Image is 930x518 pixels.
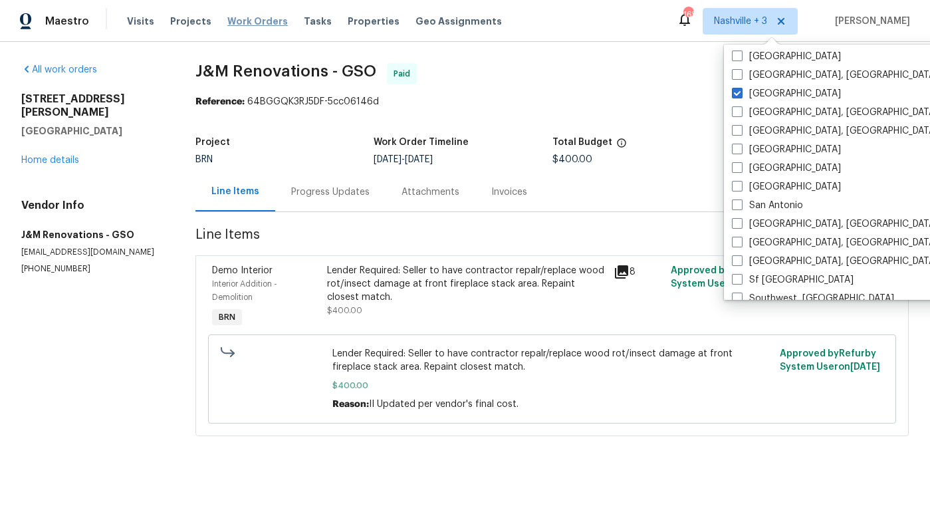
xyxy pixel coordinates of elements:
div: Line Items [211,185,259,198]
span: $400.00 [327,307,362,315]
span: Approved by Refurby System User on [671,266,773,289]
span: Work Orders [227,15,288,28]
p: [EMAIL_ADDRESS][DOMAIN_NAME] [21,247,164,258]
span: Maestro [45,15,89,28]
span: [DATE] [374,155,402,164]
span: II Updated per vendor's final cost. [369,400,519,409]
span: Demo Interior [212,266,273,275]
h2: [STREET_ADDRESS][PERSON_NAME] [21,92,164,119]
span: Properties [348,15,400,28]
span: J&M Renovations - GSO [195,63,376,79]
span: [DATE] [850,362,880,372]
label: [GEOGRAPHIC_DATA] [732,180,841,194]
a: Home details [21,156,79,165]
span: Visits [127,15,154,28]
span: - [374,155,433,164]
a: All work orders [21,65,97,74]
span: Lender Required: Seller to have contractor repalr/replace wood rot/insect damage at front firepla... [332,347,772,374]
div: 165 [683,8,693,21]
div: 64BGGQK3RJ5DF-5cc06146d [195,95,909,108]
label: [GEOGRAPHIC_DATA] [732,50,841,63]
span: [DATE] [405,155,433,164]
label: Southwest, [GEOGRAPHIC_DATA] [732,292,894,305]
span: BRN [213,311,241,324]
span: $400.00 [552,155,592,164]
div: Invoices [491,186,527,199]
span: Paid [394,67,415,80]
div: Progress Updates [291,186,370,199]
span: Line Items [195,228,838,253]
label: San Antonio [732,199,803,212]
h5: [GEOGRAPHIC_DATA] [21,124,164,138]
span: The total cost of line items that have been proposed by Opendoor. This sum includes line items th... [616,138,627,155]
label: [GEOGRAPHIC_DATA] [732,143,841,156]
span: Interior Addition - Demolition [212,280,277,301]
h5: Work Order Timeline [374,138,469,147]
div: 8 [614,264,663,280]
label: [GEOGRAPHIC_DATA] [732,162,841,175]
b: Reference: [195,97,245,106]
h5: Project [195,138,230,147]
span: Nashville + 3 [714,15,767,28]
span: [PERSON_NAME] [830,15,910,28]
span: BRN [195,155,213,164]
span: $400.00 [332,379,772,392]
label: [GEOGRAPHIC_DATA] [732,87,841,100]
span: Projects [170,15,211,28]
span: Approved by Refurby System User on [780,349,880,372]
p: [PHONE_NUMBER] [21,263,164,275]
h5: Total Budget [552,138,612,147]
h5: J&M Renovations - GSO [21,228,164,241]
label: Sf [GEOGRAPHIC_DATA] [732,273,854,287]
div: Lender Required: Seller to have contractor repalr/replace wood rot/insect damage at front firepla... [327,264,606,304]
span: Reason: [332,400,369,409]
div: Attachments [402,186,459,199]
h4: Vendor Info [21,199,164,212]
span: Tasks [304,17,332,26]
span: Geo Assignments [415,15,502,28]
